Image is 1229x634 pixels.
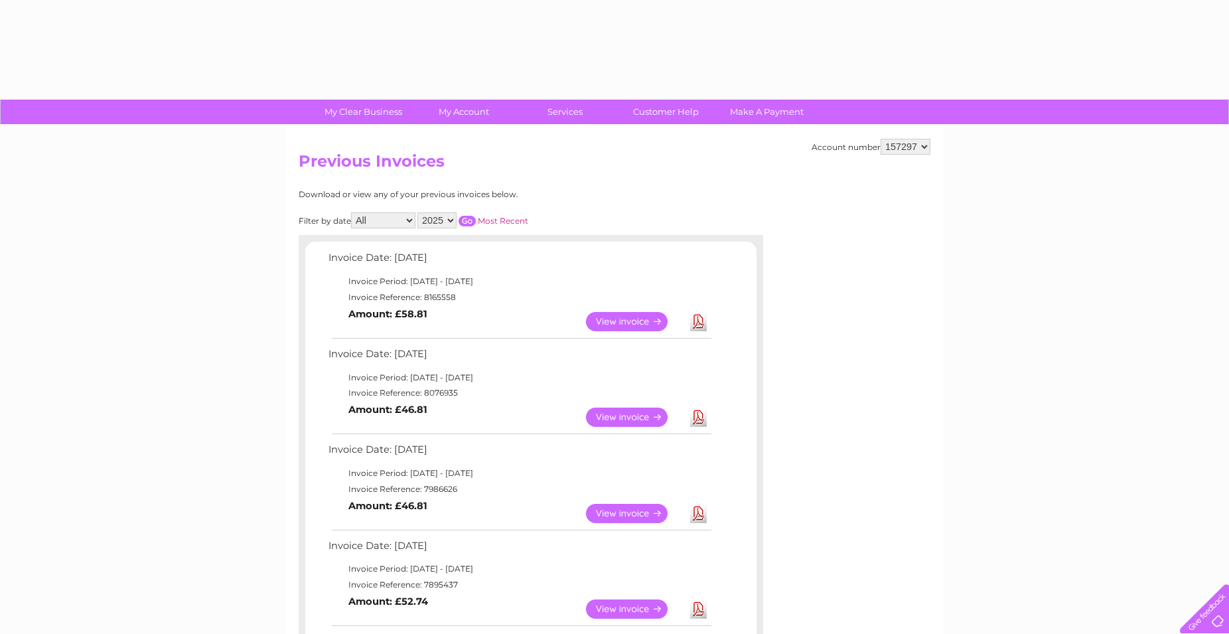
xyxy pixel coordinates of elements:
div: Filter by date [299,212,647,228]
b: Amount: £46.81 [348,404,427,416]
td: Invoice Date: [DATE] [325,345,713,370]
a: View [586,408,684,427]
td: Invoice Reference: 8165558 [325,289,713,305]
td: Invoice Date: [DATE] [325,537,713,562]
a: Download [690,408,707,427]
a: View [586,599,684,619]
a: My Clear Business [309,100,418,124]
td: Invoice Reference: 7895437 [325,577,713,593]
td: Invoice Period: [DATE] - [DATE] [325,274,713,289]
a: Download [690,312,707,331]
h2: Previous Invoices [299,152,930,177]
a: My Account [409,100,519,124]
a: Most Recent [478,216,528,226]
td: Invoice Period: [DATE] - [DATE] [325,465,713,481]
a: Services [510,100,620,124]
td: Invoice Date: [DATE] [325,249,713,274]
a: View [586,504,684,523]
b: Amount: £58.81 [348,308,427,320]
a: Make A Payment [712,100,822,124]
td: Invoice Period: [DATE] - [DATE] [325,370,713,386]
div: Account number [812,139,930,155]
b: Amount: £46.81 [348,500,427,512]
a: Customer Help [611,100,721,124]
div: Download or view any of your previous invoices below. [299,190,647,199]
b: Amount: £52.74 [348,595,428,607]
td: Invoice Date: [DATE] [325,441,713,465]
td: Invoice Period: [DATE] - [DATE] [325,561,713,577]
td: Invoice Reference: 7986626 [325,481,713,497]
a: View [586,312,684,331]
a: Download [690,599,707,619]
td: Invoice Reference: 8076935 [325,385,713,401]
a: Download [690,504,707,523]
